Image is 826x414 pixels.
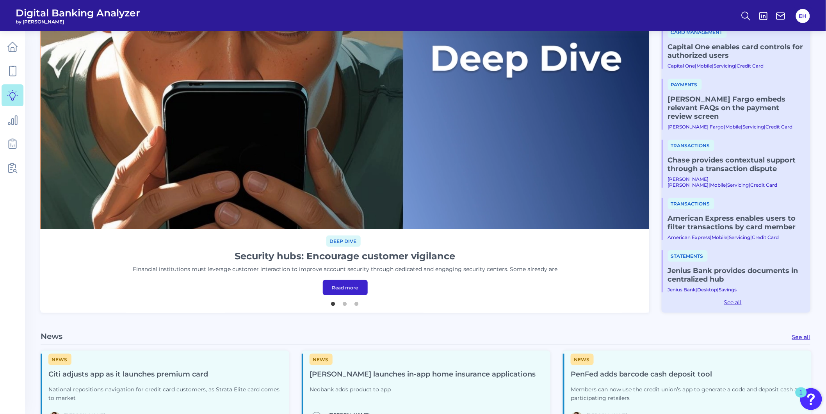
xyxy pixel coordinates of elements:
button: 1 [329,298,337,306]
a: Servicing [728,182,749,188]
span: | [764,124,766,130]
a: See all [792,334,810,341]
p: News [41,332,62,341]
button: Open Resource Center, 1 new notification [800,388,822,410]
a: Mobile [726,124,741,130]
button: 3 [353,298,361,306]
a: Payments [668,81,702,88]
p: National repositions navigation for credit card customers, as Strata Elite card comes to market [48,385,283,403]
a: Mobile [697,63,712,69]
a: Mobile [710,182,726,188]
span: | [749,182,751,188]
a: Read more [323,280,368,295]
a: News [571,355,594,363]
a: Desktop [698,287,717,293]
a: Statements [668,252,708,259]
p: Members can now use the credit union’s app to generate a code and deposit cash at participating r... [571,385,805,403]
span: | [712,63,714,69]
a: [PERSON_NAME] Fargo [668,124,724,130]
span: | [710,234,712,240]
span: | [695,63,697,69]
a: American Express [668,234,710,240]
span: Card management [668,27,727,38]
h4: Citi adjusts app as it launches premium card [48,370,283,379]
a: Savings [719,287,737,293]
a: Credit Card [737,63,764,69]
a: American Express enables users to filter transactions by card member [668,214,804,231]
span: by [PERSON_NAME] [16,19,140,25]
a: Capital One [668,63,695,69]
a: Servicing [743,124,764,130]
span: | [741,124,743,130]
span: | [724,124,726,130]
span: | [751,234,752,240]
a: Deep dive [326,237,361,244]
span: | [709,182,710,188]
a: Mobile [712,234,728,240]
span: Payments [668,79,702,90]
p: Neobank adds product to app [310,385,536,394]
span: | [717,287,719,293]
span: News [310,354,333,365]
button: EH [796,9,810,23]
span: | [735,63,737,69]
a: Jenius Bank [668,287,696,293]
h4: [PERSON_NAME] launches in-app home insurance applications [310,370,536,379]
a: News [48,355,71,363]
span: Deep dive [326,236,361,247]
a: [PERSON_NAME] [PERSON_NAME] [668,176,709,188]
a: [PERSON_NAME] Fargo embeds relevant FAQs on the payment review screen [668,95,804,121]
a: Servicing [714,63,735,69]
a: News [310,355,333,363]
span: News [571,354,594,365]
span: Transactions [668,198,714,209]
h4: PenFed adds barcode cash deposit tool [571,370,805,379]
a: Card management [668,29,727,36]
div: 1 [799,393,803,403]
a: Credit Card [751,182,778,188]
a: Jenius Bank provides documents in centralized hub [668,266,804,284]
a: Credit Card [766,124,793,130]
span: | [696,287,698,293]
a: Transactions [668,200,714,207]
span: | [726,182,728,188]
a: Servicing [729,234,751,240]
span: Digital Banking Analyzer [16,7,140,19]
a: See all [662,299,804,306]
a: Credit Card [752,234,779,240]
button: 2 [341,298,349,306]
a: Capital One enables card controls for authorized users [668,43,804,60]
a: Transactions [668,142,714,149]
h1: Security hubs: Encourage customer vigilance [235,250,456,262]
p: Financial institutions must leverage customer interaction to improve account security through ded... [133,265,557,274]
span: Transactions [668,140,714,151]
span: News [48,354,71,365]
a: Chase provides contextual support through a transaction dispute [668,156,804,173]
span: Statements [668,250,708,262]
span: | [728,234,729,240]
